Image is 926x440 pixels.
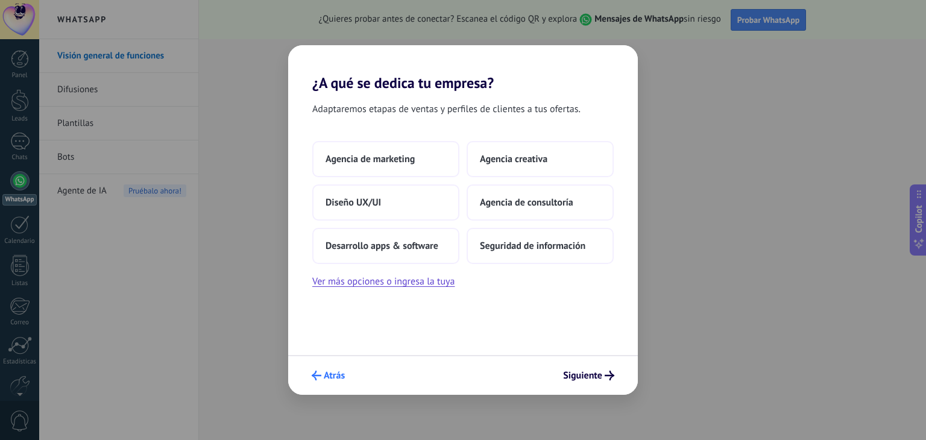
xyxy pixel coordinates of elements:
[312,228,459,264] button: Desarrollo apps & software
[480,153,547,165] span: Agencia creativa
[312,184,459,221] button: Diseño UX/UI
[312,101,581,117] span: Adaptaremos etapas de ventas y perfiles de clientes a tus ofertas.
[467,141,614,177] button: Agencia creativa
[324,371,345,380] span: Atrás
[306,365,350,386] button: Atrás
[288,45,638,92] h2: ¿A qué se dedica tu empresa?
[480,240,585,252] span: Seguridad de información
[467,228,614,264] button: Seguridad de información
[467,184,614,221] button: Agencia de consultoría
[480,196,573,209] span: Agencia de consultoría
[312,274,455,289] button: Ver más opciones o ingresa la tuya
[326,240,438,252] span: Desarrollo apps & software
[563,371,602,380] span: Siguiente
[326,196,381,209] span: Diseño UX/UI
[312,141,459,177] button: Agencia de marketing
[558,365,620,386] button: Siguiente
[326,153,415,165] span: Agencia de marketing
